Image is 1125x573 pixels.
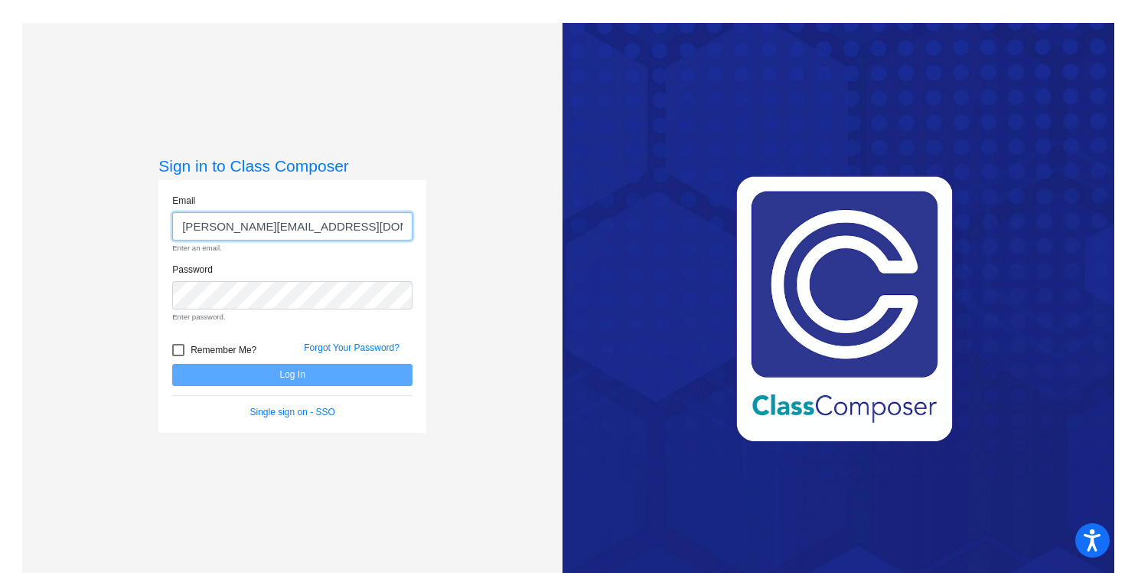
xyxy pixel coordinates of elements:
label: Email [172,194,195,208]
a: Forgot Your Password? [304,342,399,353]
a: Single sign on - SSO [250,407,335,417]
label: Password [172,263,213,277]
span: Remember Me? [191,341,256,359]
small: Enter password. [172,312,412,323]
button: Log In [172,364,412,386]
small: Enter an email. [172,243,412,254]
h3: Sign in to Class Composer [158,156,426,175]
